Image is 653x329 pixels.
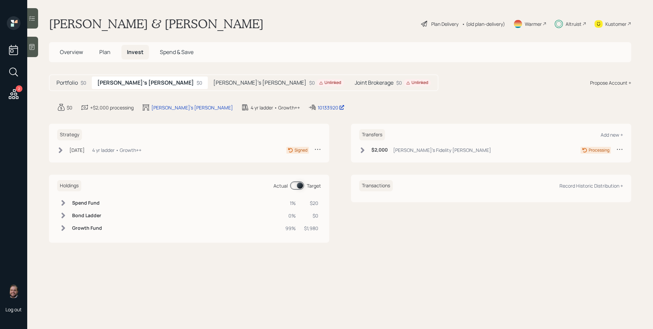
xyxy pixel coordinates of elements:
div: $1,980 [304,225,318,232]
div: Actual [273,182,288,189]
div: 4 yr ladder • Growth++ [251,104,300,111]
div: $0 [197,79,202,86]
div: 2 [16,85,22,92]
div: 99% [285,225,296,232]
div: Signed [295,147,307,153]
div: Processing [589,147,609,153]
h6: Growth Fund [72,225,102,231]
h6: $2,000 [371,147,388,153]
div: 1% [285,200,296,207]
div: $0 [396,79,431,86]
div: [PERSON_NAME]'s [PERSON_NAME] [151,104,233,111]
h5: [PERSON_NAME]'s [PERSON_NAME] [213,80,306,86]
div: Kustomer [605,20,626,28]
div: [PERSON_NAME]'s Fidelity [PERSON_NAME] [393,146,491,154]
div: Unlinked [406,80,428,86]
div: Unlinked [319,80,341,86]
div: Add new + [601,132,623,138]
div: Plan Delivery [431,20,458,28]
h6: Strategy [57,129,82,140]
div: $20 [304,200,318,207]
h5: Joint Brokerage [355,80,394,86]
div: 0% [285,212,296,219]
div: $0 [67,104,72,111]
h6: Transactions [359,180,393,191]
div: Propose Account + [590,79,631,86]
h6: Spend Fund [72,200,102,206]
span: Invest [127,48,144,56]
img: james-distasi-headshot.png [7,284,20,298]
div: 4 yr ladder • Growth++ [92,146,141,154]
div: Log out [5,306,22,313]
h1: [PERSON_NAME] & [PERSON_NAME] [49,16,264,31]
h6: Transfers [359,129,385,140]
h6: Holdings [57,180,81,191]
span: Plan [99,48,111,56]
div: Record Historic Distribution + [559,183,623,189]
div: 10133920 [318,104,345,111]
div: Warmer [525,20,542,28]
h5: Portfolio [56,80,78,86]
div: $0 [81,79,86,86]
div: +$2,000 processing [90,104,134,111]
div: • (old plan-delivery) [462,20,505,28]
h5: [PERSON_NAME]'s [PERSON_NAME] [97,80,194,86]
h6: Bond Ladder [72,213,102,219]
div: $0 [309,79,344,86]
div: Target [307,182,321,189]
div: $0 [304,212,318,219]
div: [DATE] [69,146,85,154]
span: Spend & Save [160,48,194,56]
div: Altruist [566,20,582,28]
span: Overview [60,48,83,56]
